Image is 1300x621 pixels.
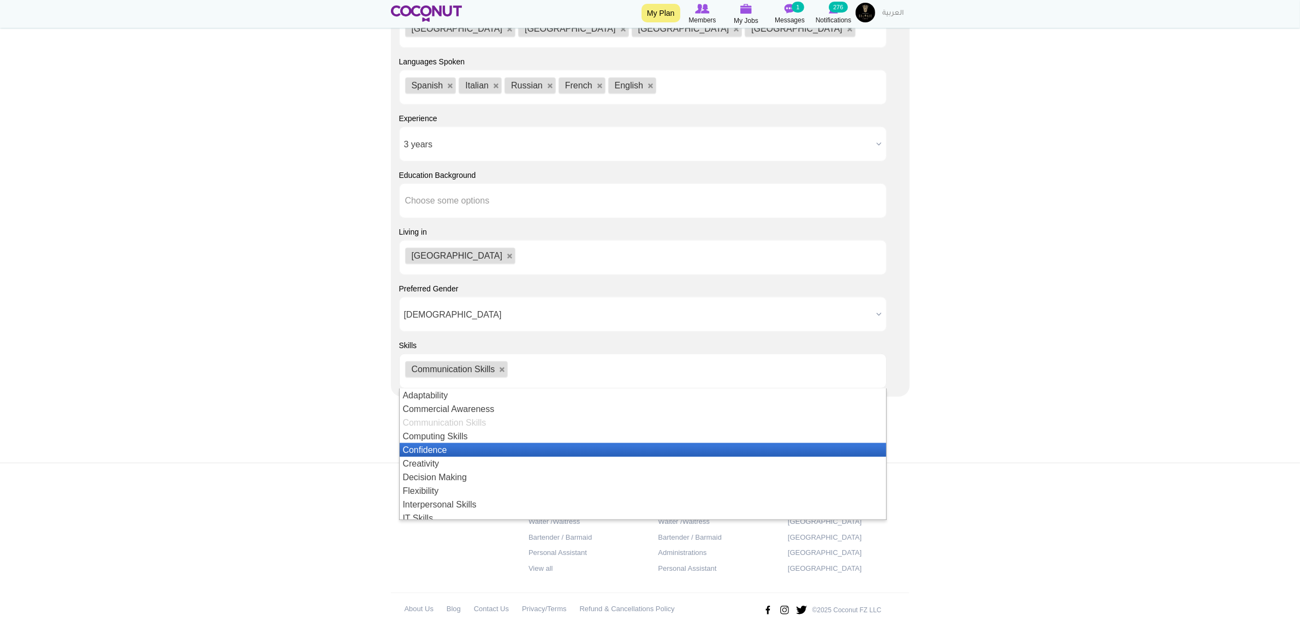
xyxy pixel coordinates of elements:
[658,514,772,530] a: Waiter /Waitress
[399,113,437,124] label: Experience
[688,15,716,26] span: Members
[447,601,461,617] a: Blog
[474,601,509,617] a: Contact Us
[829,4,838,14] img: Notifications
[33,18,485,29] li: Ability to work effectively in a fast-paced, high-volume environment.
[399,170,476,181] label: Education Background
[529,530,642,546] a: Bartender / Barmaid
[812,3,856,26] a: Notifications Notifications 276
[788,530,901,546] a: [GEOGRAPHIC_DATA]
[399,56,465,67] label: Languages Spoken
[788,561,901,577] a: [GEOGRAPHIC_DATA]
[399,283,459,294] label: Preferred Gender
[580,601,675,617] a: Refund & Cancellations Policy
[11,89,507,100] p: Interested candidates may also send applications to: [EMAIL_ADDRESS][DOMAIN_NAME]
[33,52,485,64] li: Immediate joiners are highly preferred.
[404,127,872,162] span: 3 years
[529,561,642,577] a: View all
[391,5,462,22] img: Home
[412,251,503,260] span: [GEOGRAPHIC_DATA]
[400,416,887,429] li: Communication Skills
[404,297,872,332] span: [DEMOGRAPHIC_DATA]
[400,484,887,498] li: Flexibility
[785,4,796,14] img: Messages
[565,81,592,90] span: French
[400,457,887,470] li: Creativity
[681,3,725,26] a: Browse Members Members
[399,340,417,351] label: Skills
[768,3,812,26] a: Messages Messages 1
[412,24,503,33] span: [GEOGRAPHIC_DATA]
[615,81,643,90] span: English
[400,402,887,416] li: Commercial Awareness
[522,601,567,617] a: Privacy/Terms
[400,429,887,443] li: Computing Skills
[796,601,808,619] img: Twitter
[740,4,752,14] img: My Jobs
[33,7,485,18] li: Fluency in English, Russian, Italian, or Spanish.
[812,606,882,615] p: ©2025 Coconut FZ LLC
[529,545,642,561] a: Personal Assistant
[877,3,910,25] a: العربية
[762,601,774,619] img: Facebook
[788,514,901,530] a: [GEOGRAPHIC_DATA]
[829,2,847,13] small: 276
[400,389,887,402] li: Adaptability
[658,561,772,577] a: Personal Assistant
[465,81,489,90] span: Italian
[642,4,680,22] a: My Plan
[695,4,709,14] img: Browse Members
[734,15,758,26] span: My Jobs
[33,41,485,52] li: Demonstrated problem-solving skills and ability to handle guest concerns with discretion.
[399,226,427,237] label: Living in
[788,545,901,561] a: [GEOGRAPHIC_DATA]
[525,24,616,33] span: [GEOGRAPHIC_DATA]
[792,2,804,13] small: 1
[400,511,887,525] li: IT Skills
[775,15,805,26] span: Messages
[779,601,791,619] img: Instagram
[511,81,543,90] span: Russian
[400,443,887,457] li: Confidence
[751,24,842,33] span: [GEOGRAPHIC_DATA]
[638,24,729,33] span: [GEOGRAPHIC_DATA]
[33,29,485,41] li: Professional, polished appearance and demeanor.
[400,470,887,484] li: Decision Making
[529,514,642,530] a: Waiter /Waitress
[400,498,887,511] li: Interpersonal Skills
[658,545,772,561] a: Administrations
[658,530,772,546] a: Bartender / Barmaid
[405,601,434,617] a: About Us
[412,81,443,90] span: Spanish
[412,365,495,374] span: Communication Skills
[816,15,851,26] span: Notifications
[725,3,768,26] a: My Jobs My Jobs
